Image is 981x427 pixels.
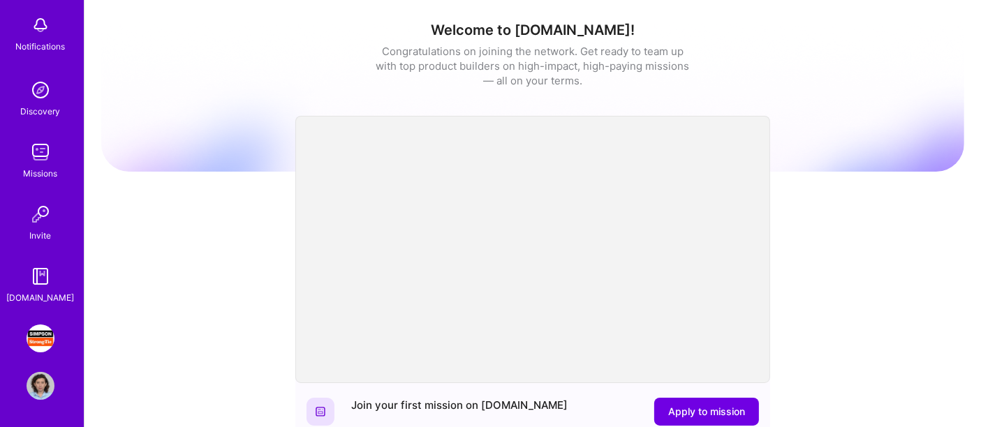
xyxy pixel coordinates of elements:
img: teamwork [27,138,54,166]
a: Simpson Strong-Tie: Full-stack engineering team for Platform [23,324,58,352]
img: bell [27,11,54,39]
img: Simpson Strong-Tie: Full-stack engineering team for Platform [27,324,54,352]
img: Invite [27,200,54,228]
img: guide book [27,262,54,290]
div: Discovery [21,104,61,119]
img: discovery [27,76,54,104]
div: Invite [30,228,52,243]
h1: Welcome to [DOMAIN_NAME]! [101,22,964,38]
iframe: video [295,116,770,383]
img: User Avatar [27,372,54,400]
div: Notifications [16,39,66,54]
div: Congratulations on joining the network. Get ready to team up with top product builders on high-im... [376,44,690,88]
div: [DOMAIN_NAME] [7,290,75,305]
a: User Avatar [23,372,58,400]
div: Missions [24,166,58,181]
